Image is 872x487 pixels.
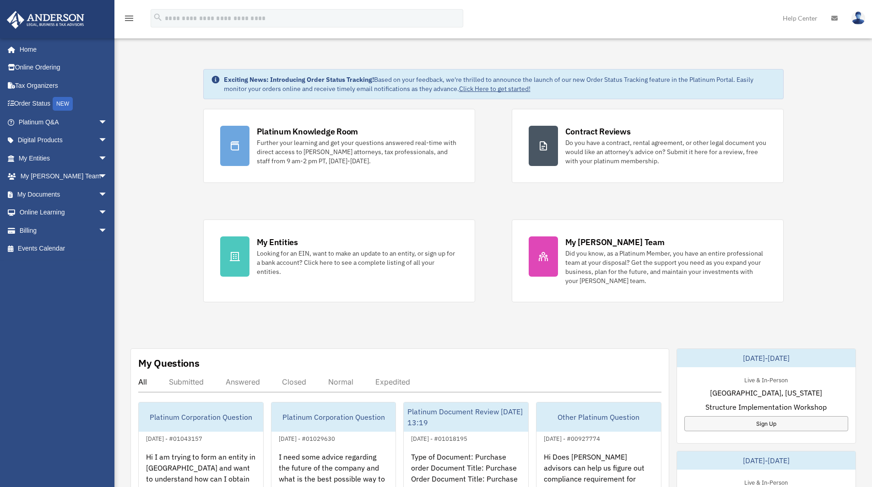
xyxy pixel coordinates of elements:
div: Looking for an EIN, want to make an update to an entity, or sign up for a bank account? Click her... [257,249,458,276]
a: Click Here to get started! [459,85,531,93]
span: [GEOGRAPHIC_DATA], [US_STATE] [710,387,822,398]
a: menu [124,16,135,24]
img: Anderson Advisors Platinum Portal [4,11,87,29]
img: User Pic [851,11,865,25]
a: Events Calendar [6,240,121,258]
a: Home [6,40,117,59]
a: My [PERSON_NAME] Teamarrow_drop_down [6,167,121,186]
div: Other Platinum Question [536,402,661,432]
i: menu [124,13,135,24]
a: Digital Productsarrow_drop_down [6,131,121,150]
div: NEW [53,97,73,111]
div: [DATE] - #01018195 [404,433,475,443]
div: Live & In-Person [737,477,795,487]
div: Further your learning and get your questions answered real-time with direct access to [PERSON_NAM... [257,138,458,166]
div: Submitted [169,377,204,386]
a: Order StatusNEW [6,95,121,113]
span: arrow_drop_down [98,131,117,150]
span: arrow_drop_down [98,113,117,132]
span: Structure Implementation Workshop [705,401,827,412]
div: [DATE]-[DATE] [677,349,856,367]
a: Online Learningarrow_drop_down [6,203,121,222]
span: arrow_drop_down [98,167,117,186]
div: Contract Reviews [565,126,631,137]
div: My [PERSON_NAME] Team [565,236,665,248]
a: Billingarrow_drop_down [6,221,121,240]
div: Answered [226,377,260,386]
a: Sign Up [684,416,848,431]
a: Platinum Q&Aarrow_drop_down [6,113,121,131]
div: Live & In-Person [737,375,795,384]
div: Normal [328,377,353,386]
div: Expedited [375,377,410,386]
strong: Exciting News: Introducing Order Status Tracking! [224,75,374,84]
div: Did you know, as a Platinum Member, you have an entire professional team at your disposal? Get th... [565,249,767,285]
div: Closed [282,377,306,386]
a: My Documentsarrow_drop_down [6,185,121,203]
span: arrow_drop_down [98,221,117,240]
span: arrow_drop_down [98,185,117,204]
a: My [PERSON_NAME] Team Did you know, as a Platinum Member, you have an entire professional team at... [512,219,784,302]
a: Contract Reviews Do you have a contract, rental agreement, or other legal document you would like... [512,109,784,183]
a: My Entities Looking for an EIN, want to make an update to an entity, or sign up for a bank accoun... [203,219,475,302]
div: Do you have a contract, rental agreement, or other legal document you would like an attorney's ad... [565,138,767,166]
div: [DATE] - #00927774 [536,433,607,443]
div: [DATE] - #01043157 [139,433,210,443]
a: Tax Organizers [6,76,121,95]
a: My Entitiesarrow_drop_down [6,149,121,167]
div: My Questions [138,356,200,370]
a: Platinum Knowledge Room Further your learning and get your questions answered real-time with dire... [203,109,475,183]
span: arrow_drop_down [98,203,117,222]
div: Platinum Corporation Question [139,402,263,432]
div: Platinum Knowledge Room [257,126,358,137]
div: Based on your feedback, we're thrilled to announce the launch of our new Order Status Tracking fe... [224,75,776,93]
div: [DATE] - #01029630 [271,433,342,443]
i: search [153,12,163,22]
a: Online Ordering [6,59,121,77]
div: My Entities [257,236,298,248]
div: All [138,377,147,386]
div: [DATE]-[DATE] [677,451,856,470]
span: arrow_drop_down [98,149,117,168]
div: Platinum Corporation Question [271,402,396,432]
div: Platinum Document Review [DATE] 13:19 [404,402,528,432]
